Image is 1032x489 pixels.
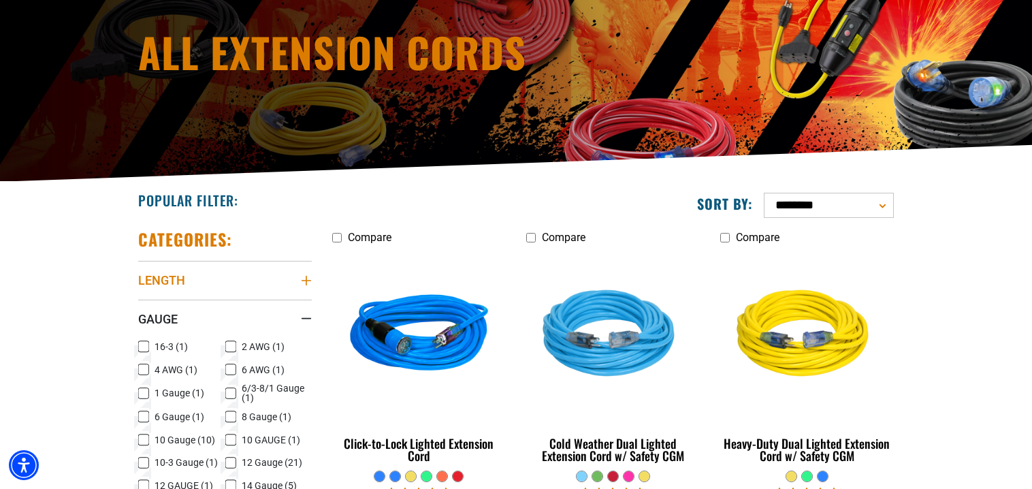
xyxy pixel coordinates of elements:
[155,435,215,445] span: 10 Gauge (10)
[155,458,218,467] span: 10-3 Gauge (1)
[334,257,505,414] img: blue
[138,300,312,338] summary: Gauge
[542,231,585,244] span: Compare
[526,437,700,462] div: Cold Weather Dual Lighted Extension Cord w/ Safety CGM
[242,435,300,445] span: 10 GAUGE (1)
[138,261,312,299] summary: Length
[527,257,698,414] img: Light Blue
[242,383,307,403] span: 6/3-8/1 Gauge (1)
[332,437,506,462] div: Click-to-Lock Lighted Extension Cord
[697,195,753,212] label: Sort by:
[526,251,700,470] a: Light Blue Cold Weather Dual Lighted Extension Cord w/ Safety CGM
[9,450,39,480] div: Accessibility Menu
[720,437,894,462] div: Heavy-Duty Dual Lighted Extension Cord w/ Safety CGM
[332,251,506,470] a: blue Click-to-Lock Lighted Extension Cord
[242,365,285,375] span: 6 AWG (1)
[138,229,232,250] h2: Categories:
[138,31,635,72] h1: All Extension Cords
[155,388,204,398] span: 1 Gauge (1)
[155,365,197,375] span: 4 AWG (1)
[138,311,178,327] span: Gauge
[242,342,285,351] span: 2 AWG (1)
[242,412,291,422] span: 8 Gauge (1)
[138,272,185,288] span: Length
[155,412,204,422] span: 6 Gauge (1)
[138,191,238,209] h2: Popular Filter:
[721,257,892,414] img: yellow
[242,458,302,467] span: 12 Gauge (21)
[155,342,188,351] span: 16-3 (1)
[736,231,779,244] span: Compare
[348,231,391,244] span: Compare
[720,251,894,470] a: yellow Heavy-Duty Dual Lighted Extension Cord w/ Safety CGM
